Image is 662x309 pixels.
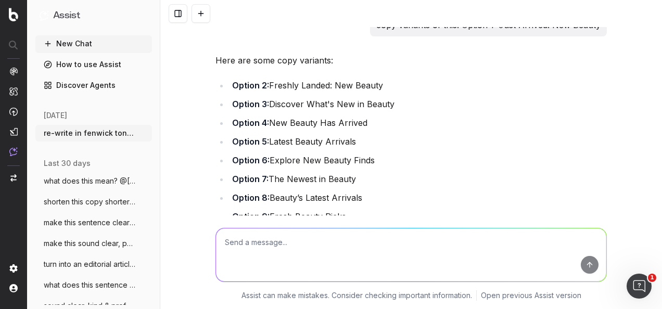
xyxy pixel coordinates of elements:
li: Freshly Landed: New Beauty [229,78,607,93]
li: Latest Beauty Arrivals [229,134,607,149]
span: what does this mean? @[PERSON_NAME]-Pepra I' [44,176,135,186]
span: 1 [648,274,656,282]
li: Explore New Beauty Finds [229,153,607,168]
button: New Chat [35,35,152,52]
span: turn into an editorial article: [PAGE HE [44,259,135,269]
img: My account [9,284,18,292]
img: Assist [40,10,49,20]
button: Assist [40,8,148,23]
strong: Option 3: [232,99,269,109]
span: last 30 days [44,158,91,169]
img: Studio [9,127,18,136]
li: New Beauty Has Arrived [229,115,607,130]
button: what does this mean? @[PERSON_NAME]-Pepra I' [35,173,152,189]
img: Analytics [9,67,18,75]
span: what does this sentence mean? Sounds gre [44,280,135,290]
img: Setting [9,264,18,273]
strong: Option 2: [232,80,269,91]
button: what does this sentence mean? Sounds gre [35,277,152,293]
button: shorten this copy shorter and snappier: [35,194,152,210]
a: Discover Agents [35,77,152,94]
img: Intelligence [9,87,18,96]
img: Botify logo [9,8,18,21]
li: Discover What's New in Beauty [229,97,607,111]
span: [DATE] [44,110,67,121]
button: make this sentence clear to understand: [35,214,152,231]
strong: Option 4: [232,118,269,128]
li: The Newest in Beauty [229,172,607,186]
h1: Assist [53,8,80,23]
span: make this sentence clear to understand: [44,217,135,228]
span: shorten this copy shorter and snappier: [44,197,135,207]
strong: Option 9: [232,211,270,222]
li: Fresh Beauty Picks [229,209,607,224]
li: Beauty’s Latest Arrivals [229,190,607,205]
button: re-write in fenwick tone of voice: [PERSON_NAME] [35,125,152,141]
span: make this sound clear, polite & professi [44,238,135,249]
img: Switch project [10,174,17,182]
strong: Option 8: [232,192,270,203]
strong: Option 5: [232,136,269,147]
iframe: Intercom live chat [627,274,652,299]
span: re-write in fenwick tone of voice: [PERSON_NAME] [44,128,135,138]
a: How to use Assist [35,56,152,73]
strong: Option 7: [232,174,269,184]
a: Open previous Assist version [481,290,581,301]
strong: Option 6: [232,155,270,165]
button: make this sound clear, polite & professi [35,235,152,252]
img: Assist [9,147,18,156]
img: Botify assist logo [200,57,210,68]
button: turn into an editorial article: [PAGE HE [35,256,152,273]
p: Here are some copy variants: [215,53,607,68]
img: Activation [9,107,18,116]
p: Assist can make mistakes. Consider checking important information. [241,290,472,301]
